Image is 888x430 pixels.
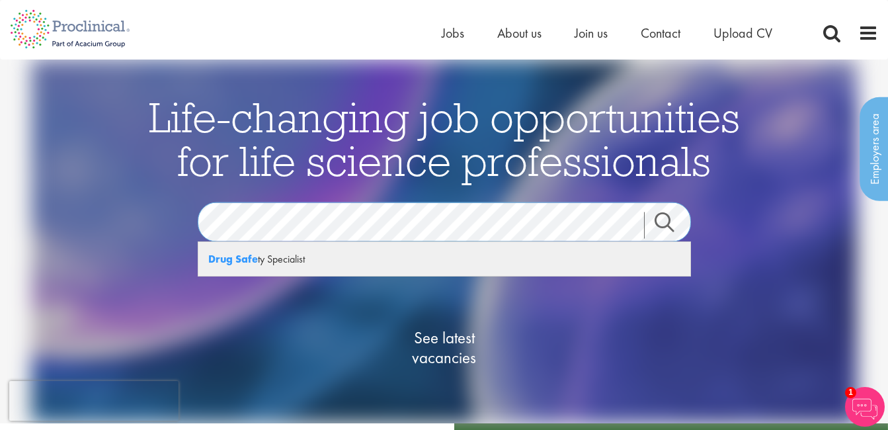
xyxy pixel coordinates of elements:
[845,387,885,427] img: Chatbot
[9,381,179,421] iframe: reCAPTCHA
[208,252,258,266] strong: Drug Safe
[378,275,510,420] a: See latestvacancies
[31,60,858,423] img: candidate home
[198,242,690,276] div: ty Specialist
[641,24,680,42] a: Contact
[378,327,510,367] span: See latest vacancies
[713,24,772,42] a: Upload CV
[497,24,542,42] a: About us
[442,24,464,42] a: Jobs
[575,24,608,42] a: Join us
[845,387,856,398] span: 1
[644,212,701,238] a: Job search submit button
[149,90,740,187] span: Life-changing job opportunities for life science professionals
